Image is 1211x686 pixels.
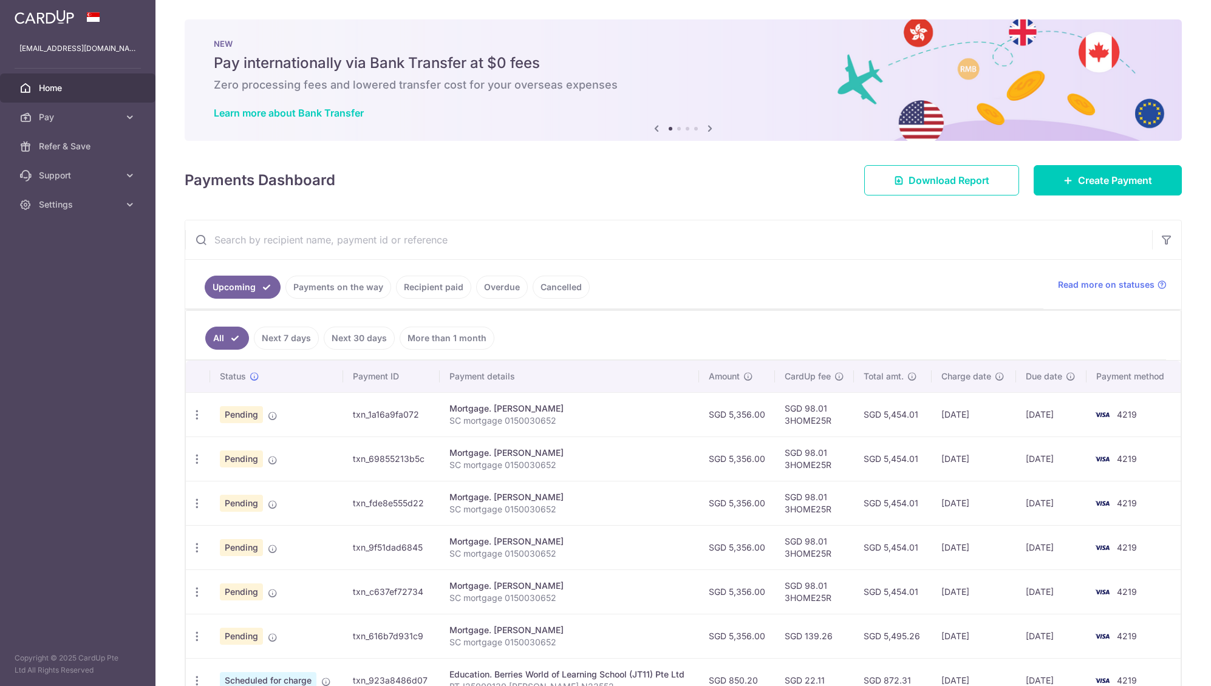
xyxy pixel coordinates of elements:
td: [DATE] [1016,525,1086,569]
td: txn_69855213b5c [343,436,439,481]
th: Payment method [1086,361,1181,392]
img: Bank Card [1090,452,1114,466]
p: SC mortgage 0150030652 [449,503,690,515]
div: Education. Berries World of Learning School (JT11) Pte Ltd [449,668,690,681]
span: 4219 [1117,453,1137,464]
a: Learn more about Bank Transfer [214,107,364,119]
h6: Zero processing fees and lowered transfer cost for your overseas expenses [214,78,1153,92]
a: Read more on statuses [1058,279,1167,291]
td: SGD 5,495.26 [854,614,932,658]
td: SGD 5,454.01 [854,525,932,569]
td: txn_616b7d931c9 [343,614,439,658]
img: Bank Card [1090,585,1114,599]
p: SC mortgage 0150030652 [449,636,690,648]
span: Due date [1026,370,1062,382]
td: SGD 5,356.00 [699,569,775,614]
div: Mortgage. [PERSON_NAME] [449,535,690,548]
span: Refer & Save [39,140,119,152]
td: txn_9f51dad6845 [343,525,439,569]
td: SGD 5,356.00 [699,614,775,658]
td: [DATE] [1016,614,1086,658]
a: Upcoming [205,276,281,299]
td: SGD 5,454.01 [854,569,932,614]
td: SGD 5,356.00 [699,525,775,569]
span: Status [220,370,246,382]
span: Pay [39,111,119,123]
td: SGD 98.01 3HOME25R [775,525,854,569]
span: Amount [709,370,740,382]
span: 4219 [1117,586,1137,597]
a: Next 30 days [324,327,395,350]
td: txn_c637ef72734 [343,569,439,614]
th: Payment details [440,361,700,392]
img: Bank transfer banner [185,19,1182,141]
td: txn_1a16a9fa072 [343,392,439,436]
div: Mortgage. [PERSON_NAME] [449,491,690,503]
td: SGD 139.26 [775,614,854,658]
td: SGD 5,356.00 [699,392,775,436]
p: [EMAIL_ADDRESS][DOMAIN_NAME] [19,42,136,55]
span: Pending [220,406,263,423]
td: [DATE] [932,436,1016,481]
p: SC mortgage 0150030652 [449,415,690,427]
td: SGD 98.01 3HOME25R [775,569,854,614]
span: 4219 [1117,631,1137,641]
td: SGD 5,454.01 [854,481,932,525]
a: More than 1 month [400,327,494,350]
td: [DATE] [932,481,1016,525]
td: SGD 98.01 3HOME25R [775,481,854,525]
td: SGD 5,356.00 [699,481,775,525]
th: Payment ID [343,361,439,392]
a: All [205,327,249,350]
img: Bank Card [1090,540,1114,555]
span: Settings [39,199,119,211]
td: [DATE] [1016,392,1086,436]
div: Mortgage. [PERSON_NAME] [449,402,690,415]
td: [DATE] [932,525,1016,569]
td: SGD 5,454.01 [854,392,932,436]
p: SC mortgage 0150030652 [449,548,690,560]
span: Charge date [941,370,991,382]
td: [DATE] [932,392,1016,436]
span: Pending [220,583,263,600]
span: CardUp fee [785,370,831,382]
div: Mortgage. [PERSON_NAME] [449,624,690,636]
span: Pending [220,539,263,556]
span: Total amt. [864,370,904,382]
p: NEW [214,39,1153,49]
span: Pending [220,628,263,645]
input: Search by recipient name, payment id or reference [185,220,1152,259]
div: Mortgage. [PERSON_NAME] [449,580,690,592]
a: Payments on the way [285,276,391,299]
td: SGD 98.01 3HOME25R [775,436,854,481]
td: txn_fde8e555d22 [343,481,439,525]
span: Home [39,82,119,94]
td: SGD 98.01 3HOME25R [775,392,854,436]
a: Download Report [864,165,1019,195]
img: Bank Card [1090,407,1114,422]
a: Create Payment [1034,165,1182,195]
td: [DATE] [1016,481,1086,525]
p: SC mortgage 0150030652 [449,592,690,604]
span: Pending [220,450,263,467]
span: 4219 [1117,542,1137,552]
img: CardUp [15,10,74,24]
td: [DATE] [1016,436,1086,481]
div: Mortgage. [PERSON_NAME] [449,447,690,459]
span: Create Payment [1078,173,1152,188]
span: Support [39,169,119,182]
img: Bank Card [1090,629,1114,644]
span: 4219 [1117,675,1137,685]
p: SC mortgage 0150030652 [449,459,690,471]
h5: Pay internationally via Bank Transfer at $0 fees [214,53,1153,73]
td: [DATE] [932,569,1016,614]
span: Read more on statuses [1058,279,1155,291]
a: Cancelled [533,276,590,299]
td: SGD 5,356.00 [699,436,775,481]
span: 4219 [1117,409,1137,419]
td: [DATE] [1016,569,1086,614]
td: SGD 5,454.01 [854,436,932,481]
a: Next 7 days [254,327,319,350]
a: Recipient paid [396,276,471,299]
a: Overdue [476,276,528,299]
